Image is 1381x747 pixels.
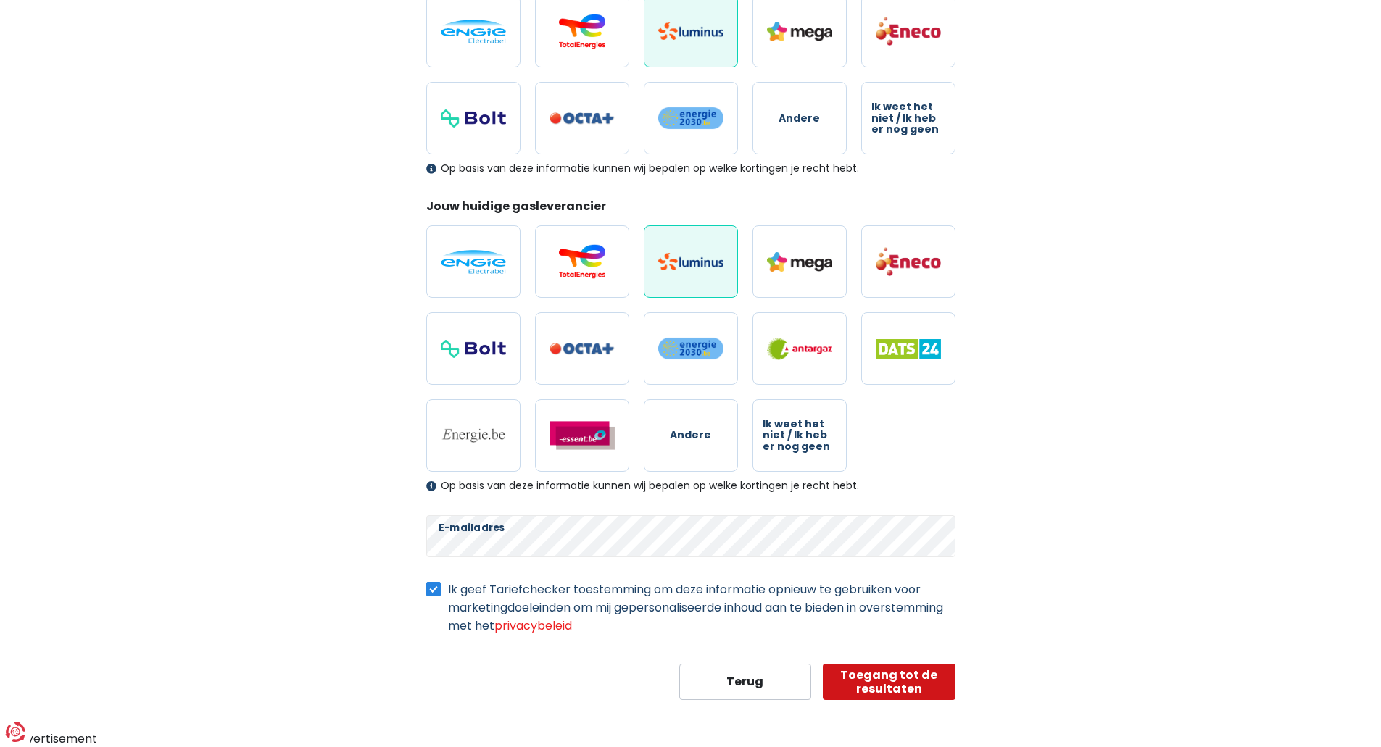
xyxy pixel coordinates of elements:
img: Antargaz [767,338,832,360]
img: Bolt [441,340,506,358]
img: Octa+ [550,112,615,125]
button: Toegang tot de resultaten [823,664,955,700]
span: Ik weet het niet / Ik heb er nog geen [871,101,945,135]
img: Total Energies / Lampiris [550,244,615,279]
img: Mega [767,252,832,272]
img: Energie.be [441,427,506,443]
div: Op basis van deze informatie kunnen wij bepalen op welke kortingen je recht hebt. [426,162,955,175]
img: Engie / Electrabel [441,20,506,43]
img: Bolt [441,109,506,128]
img: Eneco [876,16,941,46]
img: Octa+ [550,343,615,355]
button: Terug [679,664,812,700]
img: Essent [550,421,615,450]
img: Eneco [876,246,941,277]
img: Total Energies / Lampiris [550,14,615,49]
img: Engie / Electrabel [441,250,506,274]
span: Andere [779,113,820,124]
legend: Jouw huidige gasleverancier [426,198,955,220]
div: Op basis van deze informatie kunnen wij bepalen op welke kortingen je recht hebt. [426,480,955,492]
img: Luminus [658,253,723,270]
span: Andere [670,430,711,441]
img: Energie2030 [658,107,723,130]
img: Luminus [658,22,723,40]
span: Ik weet het niet / Ik heb er nog geen [763,419,837,452]
label: Ik geef Tariefchecker toestemming om deze informatie opnieuw te gebruiken voor marketingdoeleinde... [448,580,955,635]
a: privacybeleid [494,617,572,634]
img: Mega [767,22,832,41]
img: Dats 24 [876,339,941,359]
img: Energie2030 [658,337,723,360]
